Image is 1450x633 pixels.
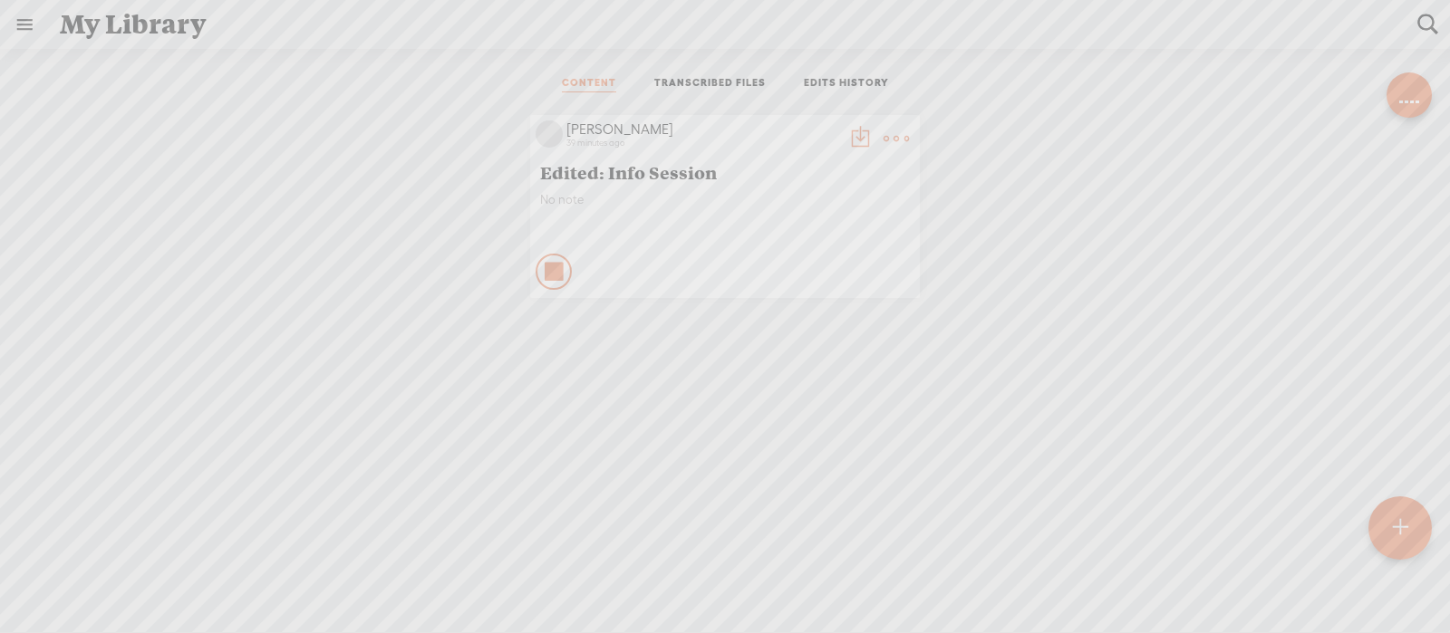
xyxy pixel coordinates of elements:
[536,120,563,148] img: videoLoading.png
[540,161,910,183] span: Edited: Info Session
[562,76,616,92] a: CONTENT
[566,120,838,139] div: [PERSON_NAME]
[804,76,889,92] a: EDITS HISTORY
[540,192,910,207] span: No note
[47,1,1405,48] div: My Library
[654,76,766,92] a: TRANSCRIBED FILES
[566,138,838,149] div: 39 minutes ago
